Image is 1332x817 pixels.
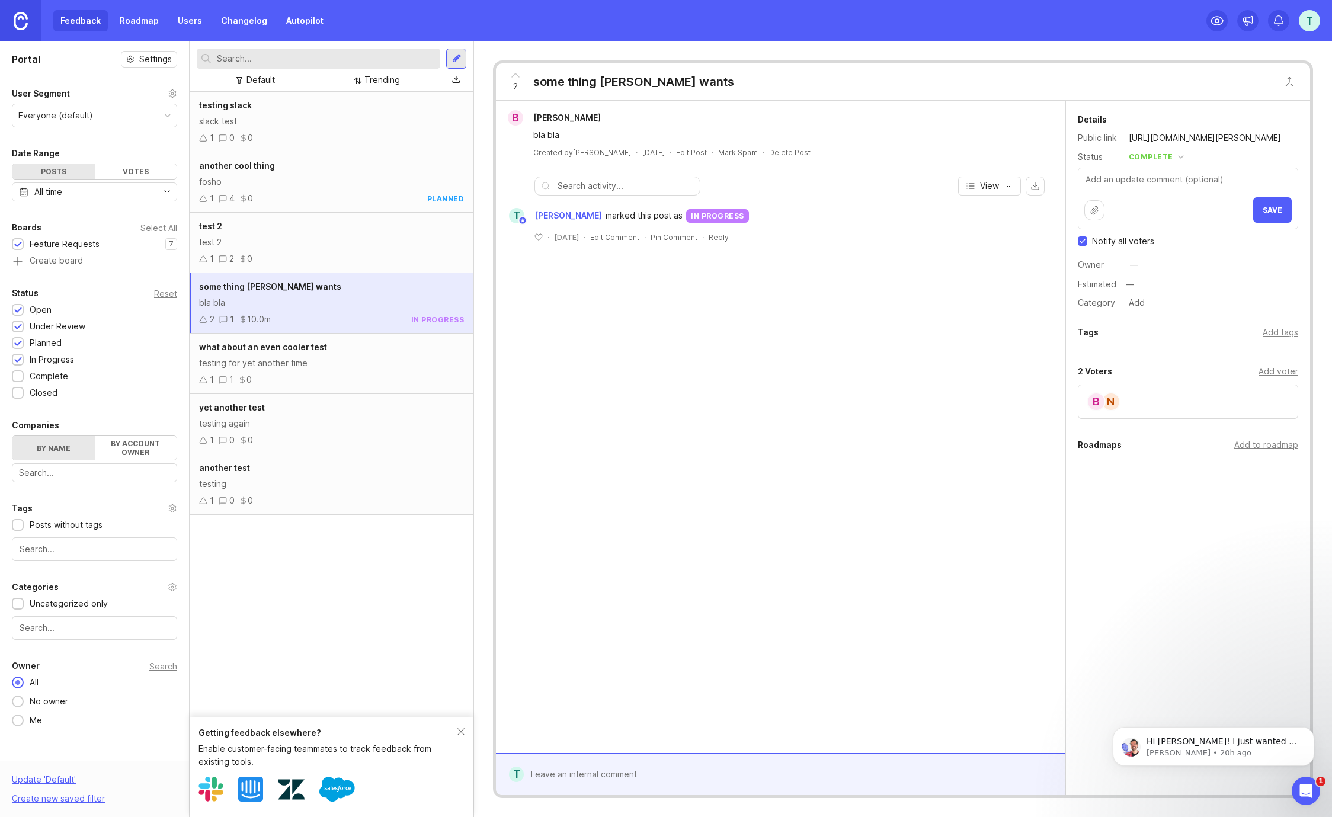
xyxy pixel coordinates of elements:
[709,232,729,242] div: Reply
[12,52,40,66] h1: Portal
[12,436,95,460] label: By name
[12,773,76,792] div: Update ' Default '
[12,286,39,300] div: Status
[980,180,999,192] span: View
[1263,326,1298,339] div: Add tags
[670,148,671,158] div: ·
[1125,295,1148,310] div: Add
[1316,777,1325,786] span: 1
[644,232,646,242] div: ·
[198,726,457,739] div: Getting feedback elsewhere?
[199,115,464,128] div: slack test
[1129,150,1173,164] div: complete
[12,580,59,594] div: Categories
[1125,130,1285,146] a: [URL][DOMAIN_NAME][PERSON_NAME]
[113,10,166,31] a: Roadmap
[139,53,172,65] span: Settings
[12,792,105,805] div: Create new saved filter
[169,239,174,249] p: 7
[12,146,60,161] div: Date Range
[636,148,638,158] div: ·
[248,132,253,145] div: 0
[247,252,252,265] div: 0
[20,543,169,556] input: Search...
[1078,132,1119,145] div: Public link
[12,659,40,673] div: Owner
[1092,235,1154,247] span: Notify all voters
[190,334,473,394] a: what about an even cooler testtesting for yet another time110
[229,192,235,205] div: 4
[584,232,585,242] div: ·
[1263,206,1282,214] span: Save
[1078,296,1119,309] div: Category
[229,434,235,447] div: 0
[1119,295,1148,310] a: Add
[1026,177,1045,196] button: export comments
[210,313,214,326] div: 2
[509,767,524,782] div: T
[1078,280,1116,289] div: Estimated
[30,238,100,251] div: Feature Requests
[190,454,473,515] a: another testtesting100
[279,10,331,31] a: Autopilot
[1078,364,1112,379] div: 2 Voters
[95,164,177,179] div: Votes
[30,386,57,399] div: Closed
[533,129,1007,142] div: bla bla
[248,192,253,205] div: 0
[190,92,473,152] a: testing slackslack test100
[24,676,44,689] div: All
[411,315,465,325] div: in progress
[278,776,305,803] img: Zendesk logo
[121,51,177,68] button: Settings
[1122,277,1138,292] div: —
[199,478,464,491] div: testing
[210,252,214,265] div: 1
[502,208,606,223] a: T[PERSON_NAME]
[12,501,33,515] div: Tags
[364,73,400,86] div: Trending
[1078,438,1122,452] div: Roadmaps
[24,714,48,727] div: Me
[547,232,549,242] div: ·
[30,370,68,383] div: Complete
[642,148,665,158] a: [DATE]
[190,394,473,454] a: yet another testtesting again100
[140,225,177,231] div: Select All
[686,209,749,223] div: in progress
[199,175,464,188] div: fosho
[554,232,579,242] span: [DATE]
[501,110,610,126] a: B[PERSON_NAME]
[30,320,85,333] div: Under Review
[248,494,253,507] div: 0
[210,373,214,386] div: 1
[1277,70,1301,94] button: Close button
[20,621,169,635] input: Search...
[1087,392,1106,411] div: B
[190,273,473,334] a: some thing [PERSON_NAME] wantsbla bla2110.0min progress
[12,257,177,267] a: Create board
[30,337,62,350] div: Planned
[246,373,252,386] div: 0
[651,232,697,242] div: Pin Comment
[558,180,694,193] input: Search activity...
[1130,258,1138,271] div: —
[533,73,734,90] div: some thing [PERSON_NAME] wants
[229,373,233,386] div: 1
[214,10,274,31] a: Changelog
[606,209,683,222] span: marked this post as
[199,417,464,430] div: testing again
[14,12,28,30] img: Canny Home
[95,436,177,460] label: By account owner
[199,161,275,171] span: another cool thing
[198,777,223,802] img: Slack logo
[229,132,235,145] div: 0
[676,148,707,158] div: Edit Post
[509,208,524,223] div: T
[1078,236,1087,246] input: Checkbox to toggle notify voters
[1078,113,1107,127] div: Details
[229,494,235,507] div: 0
[18,109,93,122] div: Everyone (default)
